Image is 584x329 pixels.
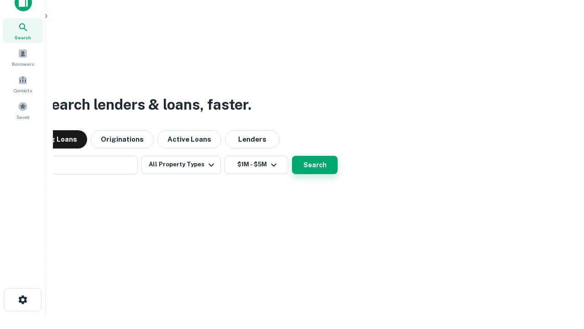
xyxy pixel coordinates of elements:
[3,98,43,122] a: Saved
[3,18,43,43] a: Search
[224,156,288,174] button: $1M - $5M
[157,130,221,149] button: Active Loans
[3,45,43,69] a: Borrowers
[91,130,154,149] button: Originations
[538,256,584,300] iframe: Chat Widget
[42,94,251,116] h3: Search lenders & loans, faster.
[225,130,280,149] button: Lenders
[16,113,30,121] span: Saved
[3,71,43,96] a: Contacts
[141,156,221,174] button: All Property Types
[292,156,338,174] button: Search
[14,87,32,94] span: Contacts
[12,60,34,68] span: Borrowers
[15,34,31,41] span: Search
